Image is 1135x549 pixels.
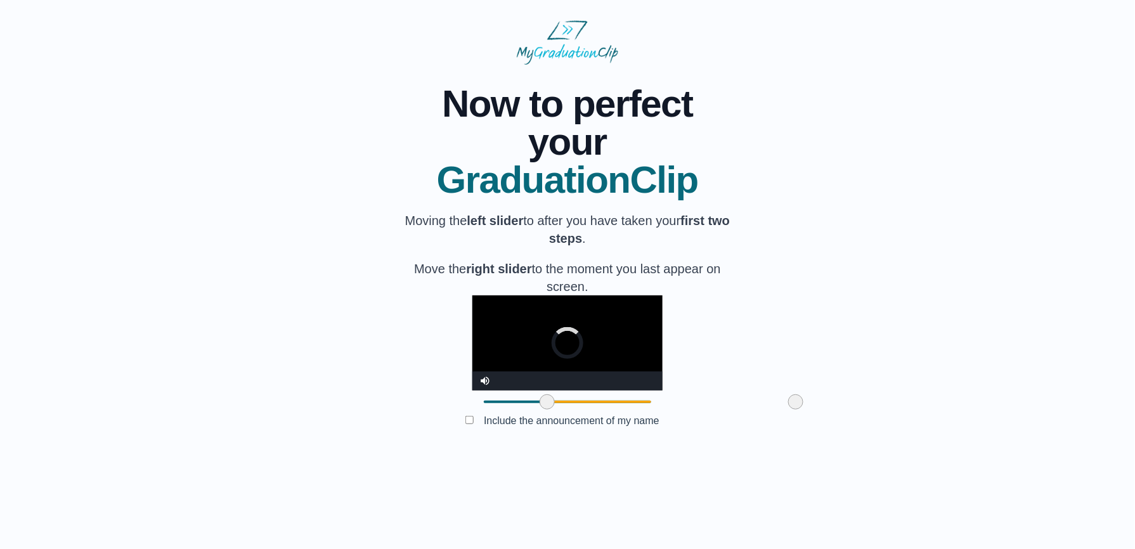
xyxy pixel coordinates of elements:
[549,214,730,245] b: first two steps
[400,260,735,295] p: Move the to the moment you last appear on screen.
[472,371,498,391] button: Mute
[467,214,524,228] b: left slider
[400,212,735,247] p: Moving the to after you have taken your .
[466,262,531,276] b: right slider
[472,295,663,391] div: Video Player
[400,85,735,161] span: Now to perfect your
[400,161,735,199] span: GraduationClip
[474,410,670,431] label: Include the announcement of my name
[517,20,618,65] img: MyGraduationClip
